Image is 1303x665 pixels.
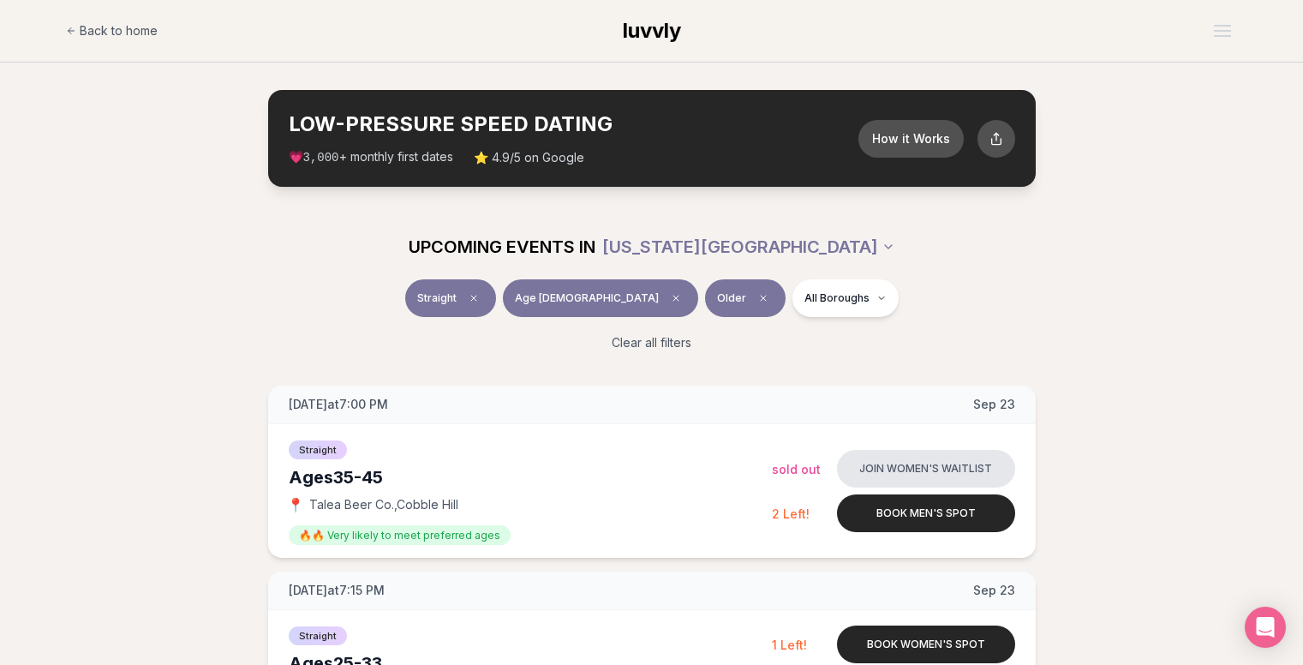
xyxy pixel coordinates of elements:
[804,291,870,305] span: All Boroughs
[837,450,1015,488] button: Join women's waitlist
[463,288,484,309] span: Clear event type filter
[515,291,659,305] span: Age [DEMOGRAPHIC_DATA]
[289,111,858,138] h2: LOW-PRESSURE SPEED DATING
[289,465,772,489] div: Ages 35-45
[792,279,899,317] button: All Boroughs
[1245,607,1286,648] div: Open Intercom Messenger
[1207,18,1238,44] button: Open menu
[858,120,964,158] button: How it Works
[601,324,702,362] button: Clear all filters
[474,149,584,166] span: ⭐ 4.9/5 on Google
[289,582,385,599] span: [DATE] at 7:15 PM
[772,638,807,652] span: 1 Left!
[837,494,1015,532] button: Book men's spot
[289,440,347,459] span: Straight
[289,148,453,166] span: 💗 + monthly first dates
[623,17,681,45] a: luvvly
[772,506,810,521] span: 2 Left!
[289,396,388,413] span: [DATE] at 7:00 PM
[666,288,686,309] span: Clear age
[705,279,786,317] button: OlderClear preference
[973,396,1015,413] span: Sep 23
[66,14,158,48] a: Back to home
[503,279,698,317] button: Age [DEMOGRAPHIC_DATA]Clear age
[409,235,595,259] span: UPCOMING EVENTS IN
[623,18,681,43] span: luvvly
[289,498,302,512] span: 📍
[753,288,774,309] span: Clear preference
[602,228,895,266] button: [US_STATE][GEOGRAPHIC_DATA]
[772,462,821,476] span: Sold Out
[289,626,347,645] span: Straight
[837,626,1015,663] button: Book women's spot
[973,582,1015,599] span: Sep 23
[289,525,511,545] span: 🔥🔥 Very likely to meet preferred ages
[309,496,458,513] span: Talea Beer Co. , Cobble Hill
[303,151,339,165] span: 3,000
[80,22,158,39] span: Back to home
[417,291,457,305] span: Straight
[717,291,746,305] span: Older
[405,279,496,317] button: StraightClear event type filter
